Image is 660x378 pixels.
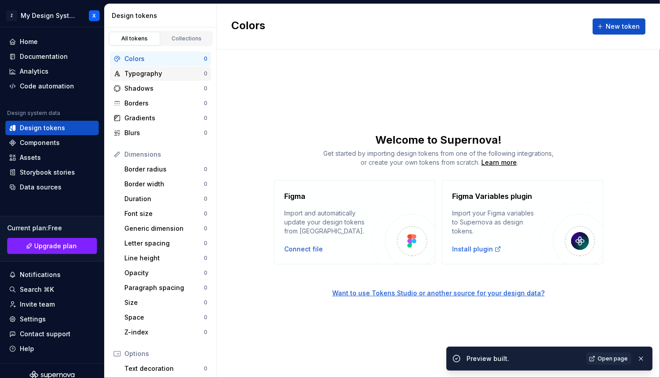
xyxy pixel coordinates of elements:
[204,365,207,372] div: 0
[5,342,99,356] button: Help
[20,270,61,279] div: Notifications
[5,49,99,64] a: Documentation
[5,64,99,79] a: Analytics
[6,10,17,21] div: Z
[20,123,65,132] div: Design tokens
[124,69,204,78] div: Typography
[204,55,207,62] div: 0
[204,180,207,188] div: 0
[121,162,211,176] a: Border radius0
[204,299,207,306] div: 0
[124,165,204,174] div: Border radius
[5,327,99,341] button: Contact support
[453,191,532,202] h4: Figma Variables plugin
[5,165,99,180] a: Storybook stories
[7,110,60,117] div: Design system data
[124,254,204,263] div: Line height
[20,138,60,147] div: Components
[453,245,502,254] div: Install plugin
[124,128,204,137] div: Blurs
[204,100,207,107] div: 0
[285,209,373,236] div: Import and automatically update your design tokens from [GEOGRAPHIC_DATA].
[606,22,640,31] span: New token
[121,325,211,339] a: Z-index0
[121,281,211,295] a: Paragraph spacing0
[204,329,207,336] div: 0
[124,194,204,203] div: Duration
[121,236,211,251] a: Letter spacing0
[20,344,34,353] div: Help
[466,354,581,363] div: Preview built.
[121,295,211,310] a: Size0
[20,285,54,294] div: Search ⌘K
[5,297,99,312] a: Invite team
[124,239,204,248] div: Letter spacing
[5,282,99,297] button: Search ⌘K
[2,6,102,25] button: ZMy Design SystemX
[124,150,207,159] div: Dimensions
[110,66,211,81] a: Typography0
[285,191,306,202] h4: Figma
[124,99,204,108] div: Borders
[5,268,99,282] button: Notifications
[204,284,207,291] div: 0
[481,158,517,167] a: Learn more
[20,52,68,61] div: Documentation
[5,180,99,194] a: Data sources
[110,111,211,125] a: Gradients0
[110,81,211,96] a: Shadows0
[164,35,209,42] div: Collections
[5,79,99,93] a: Code automation
[5,136,99,150] a: Components
[5,35,99,49] a: Home
[204,255,207,262] div: 0
[20,330,70,338] div: Contact support
[121,361,211,376] a: Text decoration0
[21,11,78,20] div: My Design System
[124,349,207,358] div: Options
[453,209,541,236] div: Import your Figma variables to Supernova as design tokens.
[217,264,660,298] a: Want to use Tokens Studio or another source for your design data?
[124,114,204,123] div: Gradients
[112,11,213,20] div: Design tokens
[5,121,99,135] a: Design tokens
[124,328,204,337] div: Z-index
[332,289,545,298] button: Want to use Tokens Studio or another source for your design data?
[20,37,38,46] div: Home
[124,283,204,292] div: Paragraph spacing
[204,240,207,247] div: 0
[593,18,646,35] button: New token
[110,96,211,110] a: Borders0
[20,82,74,91] div: Code automation
[20,168,75,177] div: Storybook stories
[124,54,204,63] div: Colors
[5,312,99,326] a: Settings
[121,207,211,221] a: Font size0
[231,18,265,35] h2: Colors
[110,52,211,66] a: Colors0
[124,313,204,322] div: Space
[121,310,211,325] a: Space0
[35,242,77,251] span: Upgrade plan
[20,315,46,324] div: Settings
[204,269,207,277] div: 0
[20,300,55,309] div: Invite team
[121,192,211,206] a: Duration0
[121,266,211,280] a: Opacity0
[20,183,62,192] div: Data sources
[112,35,157,42] div: All tokens
[5,150,99,165] a: Assets
[204,129,207,136] div: 0
[124,180,204,189] div: Border width
[124,84,204,93] div: Shadows
[124,209,204,218] div: Font size
[204,166,207,173] div: 0
[204,85,207,92] div: 0
[285,245,323,254] button: Connect file
[20,153,41,162] div: Assets
[124,268,204,277] div: Opacity
[204,314,207,321] div: 0
[204,70,207,77] div: 0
